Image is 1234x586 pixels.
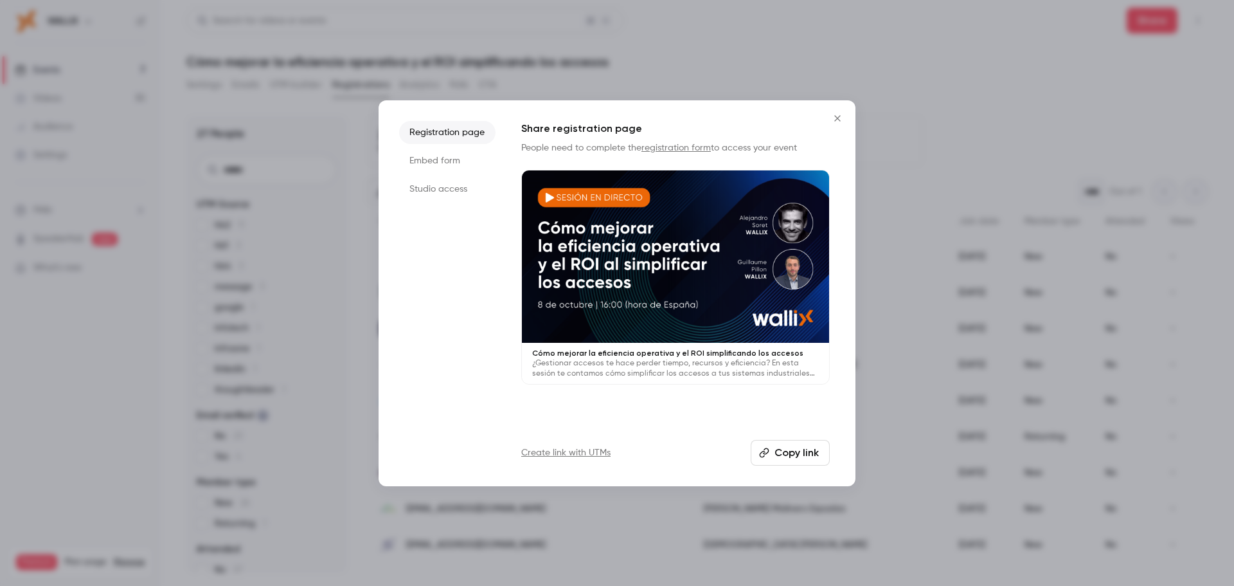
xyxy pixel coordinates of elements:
a: Create link with UTMs [521,446,611,459]
li: Embed form [399,149,496,172]
button: Copy link [751,440,830,466]
li: Registration page [399,121,496,144]
h1: Share registration page [521,121,830,136]
li: Studio access [399,178,496,201]
p: ¿Gestionar accesos te hace perder tiempo, recursos y eficiencia? En esta sesión te contamos cómo ... [532,358,819,379]
a: Cómo mejorar la eficiencia operativa y el ROI simplificando los accesos¿Gestionar accesos te hace... [521,170,830,385]
button: Close [825,105,850,131]
a: registration form [641,143,711,152]
p: Cómo mejorar la eficiencia operativa y el ROI simplificando los accesos [532,348,819,358]
p: People need to complete the to access your event [521,142,830,154]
